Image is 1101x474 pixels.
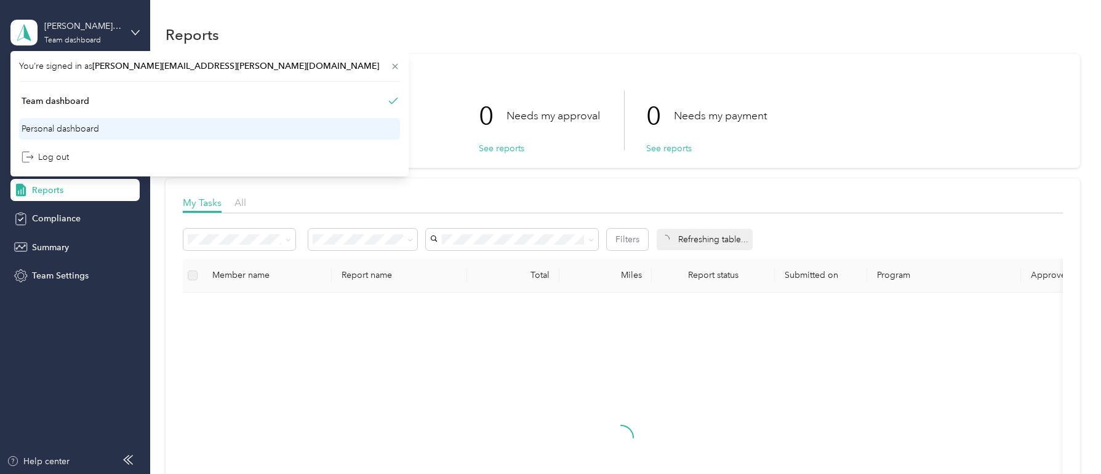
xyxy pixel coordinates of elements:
[867,259,1021,293] th: Program
[166,28,219,41] h1: Reports
[479,142,524,155] button: See reports
[32,184,63,197] span: Reports
[32,241,69,254] span: Summary
[32,212,81,225] span: Compliance
[1032,405,1101,474] iframe: Everlance-gr Chat Button Frame
[32,269,89,282] span: Team Settings
[674,108,767,124] p: Needs my payment
[234,197,246,208] span: All
[646,142,692,155] button: See reports
[22,151,69,164] div: Log out
[569,270,642,280] div: Miles
[212,270,322,280] div: Member name
[44,37,101,44] div: Team dashboard
[183,197,222,208] span: My Tasks
[7,455,70,468] button: Help center
[479,90,506,142] p: 0
[44,20,121,33] div: [PERSON_NAME][EMAIL_ADDRESS][PERSON_NAME][DOMAIN_NAME]
[646,90,674,142] p: 0
[332,259,467,293] th: Report name
[22,122,99,135] div: Personal dashboard
[477,270,550,280] div: Total
[775,259,867,293] th: Submitted on
[202,259,332,293] th: Member name
[92,61,379,71] span: [PERSON_NAME][EMAIL_ADDRESS][PERSON_NAME][DOMAIN_NAME]
[22,95,89,108] div: Team dashboard
[19,60,400,73] span: You’re signed in as
[657,229,753,250] div: Refreshing table...
[183,77,1063,90] h1: My Tasks
[607,229,648,250] button: Filters
[506,108,600,124] p: Needs my approval
[662,270,765,280] span: Report status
